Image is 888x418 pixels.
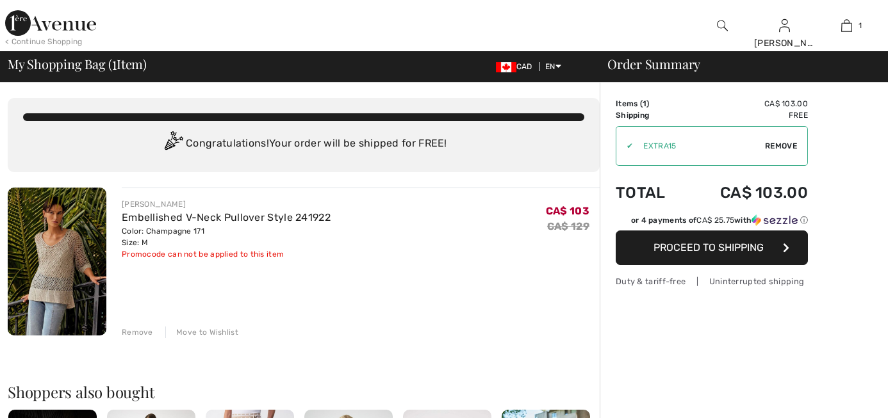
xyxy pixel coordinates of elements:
[546,205,589,217] span: CA$ 103
[122,326,153,338] div: Remove
[616,109,685,121] td: Shipping
[122,248,331,260] div: Promocode can not be applied to this item
[685,98,808,109] td: CA$ 103.00
[859,20,862,31] span: 1
[616,171,685,214] td: Total
[616,214,808,230] div: or 4 payments ofCA$ 25.75withSezzle Click to learn more about Sezzle
[112,54,117,71] span: 1
[122,198,331,210] div: [PERSON_NAME]
[616,275,808,287] div: Duty & tariff-free | Uninterrupted shipping
[752,214,798,226] img: Sezzle
[165,326,238,338] div: Move to Wishlist
[754,36,815,50] div: [PERSON_NAME]
[685,109,808,121] td: Free
[122,225,331,248] div: Color: Champagne 171 Size: M
[545,62,561,71] span: EN
[633,127,765,165] input: Promo code
[631,214,808,226] div: or 4 payments of with
[643,99,646,108] span: 1
[696,216,734,225] span: CA$ 25.75
[8,384,600,399] h2: Shoppers also bought
[5,36,83,47] div: < Continue Shopping
[8,188,106,335] img: Embellished V-Neck Pullover Style 241922
[654,241,764,253] span: Proceed to Shipping
[779,18,790,33] img: My Info
[765,140,797,152] span: Remove
[5,10,96,36] img: 1ère Avenue
[8,58,147,70] span: My Shopping Bag ( Item)
[122,211,331,223] a: Embellished V-Neck Pullover Style 241922
[496,62,538,71] span: CAD
[685,171,808,214] td: CA$ 103.00
[616,230,808,265] button: Proceed to Shipping
[616,140,633,152] div: ✔
[160,131,186,157] img: Congratulation2.svg
[841,18,852,33] img: My Bag
[816,18,877,33] a: 1
[717,18,728,33] img: search the website
[592,58,880,70] div: Order Summary
[496,62,516,72] img: Canadian Dollar
[616,98,685,109] td: Items ( )
[23,131,584,157] div: Congratulations! Your order will be shipped for FREE!
[779,19,790,31] a: Sign In
[547,220,589,232] s: CA$ 129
